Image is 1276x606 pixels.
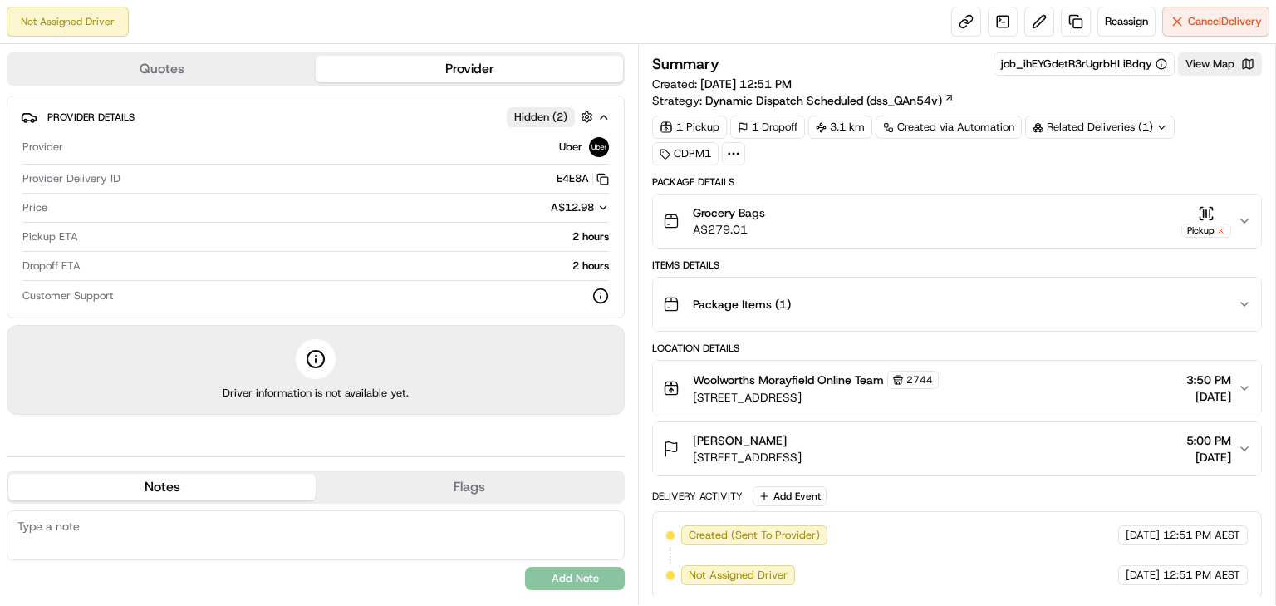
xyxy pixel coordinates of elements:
span: Uber [559,140,582,155]
span: [STREET_ADDRESS] [693,389,939,406]
div: 2 hours [85,229,609,244]
div: Location Details [652,342,1262,355]
button: Package Items (1) [653,278,1261,331]
span: Provider [22,140,63,155]
span: A$12.98 [551,200,594,214]
span: [DATE] [1126,528,1160,543]
span: Pickup ETA [22,229,78,244]
span: Dropoff ETA [22,259,81,273]
span: Dynamic Dispatch Scheduled (dss_QAn54v) [705,92,942,109]
div: 1 Dropoff [730,116,805,139]
span: 2744 [906,373,933,387]
span: Driver information is not available yet. [223,386,409,401]
h3: Summary [652,57,719,71]
span: Provider Details [47,111,135,124]
button: Pickup [1181,205,1231,238]
button: job_ihEYGdetR3rUgrbHLiBdqy [1001,57,1167,71]
span: Created (Sent To Provider) [689,528,820,543]
span: Grocery Bags [693,204,765,221]
div: 1 Pickup [652,116,727,139]
span: [DATE] 12:51 PM [700,76,792,91]
button: Quotes [8,56,316,82]
span: 12:51 PM AEST [1163,568,1240,583]
span: [STREET_ADDRESS] [693,449,802,466]
span: Created: [652,76,792,92]
span: 3:50 PM [1186,372,1231,388]
a: Dynamic Dispatch Scheduled (dss_QAn54v) [705,92,955,109]
span: [DATE] [1186,449,1231,466]
button: Provider [316,56,623,82]
button: E4E8A [557,171,609,186]
div: Related Deliveries (1) [1025,116,1175,139]
button: Flags [316,474,623,500]
button: Provider DetailsHidden (2) [21,103,611,131]
span: 5:00 PM [1186,432,1231,449]
span: A$279.01 [693,221,765,238]
button: Hidden (2) [507,106,597,127]
span: Reassign [1105,14,1148,29]
span: [DATE] [1186,388,1231,405]
button: A$12.98 [463,200,609,215]
span: Woolworths Morayfield Online Team [693,372,884,388]
button: View Map [1178,52,1262,76]
div: Package Details [652,175,1262,189]
button: Woolworths Morayfield Online Team2744[STREET_ADDRESS]3:50 PM[DATE] [653,361,1261,416]
div: Items Details [652,259,1262,272]
div: 3.1 km [808,116,872,139]
div: 2 hours [87,259,609,273]
span: Customer Support [22,288,114,303]
div: Strategy: [652,92,955,109]
span: 12:51 PM AEST [1163,528,1240,543]
button: Add Event [753,486,827,506]
span: Price [22,200,47,215]
a: Created via Automation [876,116,1022,139]
span: Package Items ( 1 ) [693,296,791,313]
button: Notes [8,474,316,500]
span: Hidden ( 2 ) [514,110,567,125]
img: uber-new-logo.jpeg [589,137,609,157]
button: [PERSON_NAME][STREET_ADDRESS]5:00 PM[DATE] [653,422,1261,475]
div: Pickup [1181,224,1231,238]
span: Not Assigned Driver [689,568,788,583]
button: Grocery BagsA$279.01Pickup [653,195,1261,248]
button: CancelDelivery [1162,7,1269,37]
span: [PERSON_NAME] [693,432,787,449]
div: CDPM1 [652,142,719,165]
span: Provider Delivery ID [22,171,120,186]
button: Reassign [1097,7,1156,37]
div: Delivery Activity [652,490,743,503]
span: Cancel Delivery [1188,14,1262,29]
span: [DATE] [1126,568,1160,583]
